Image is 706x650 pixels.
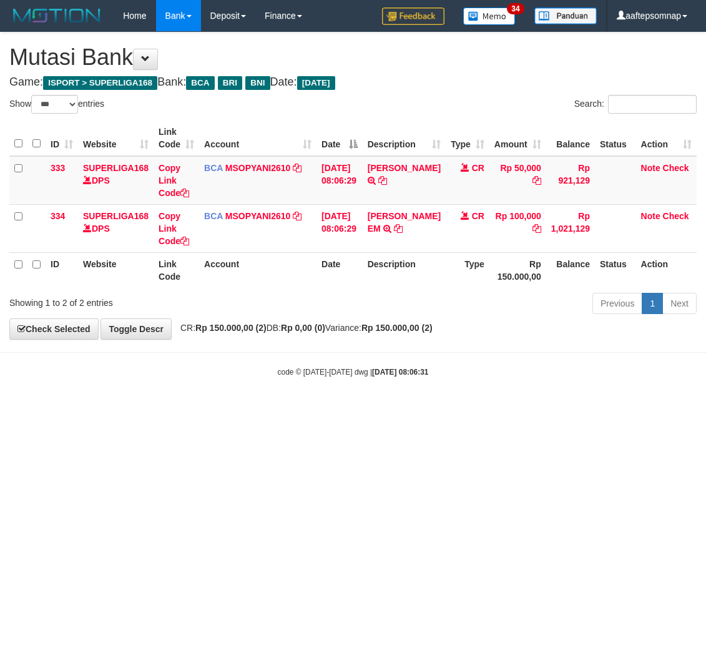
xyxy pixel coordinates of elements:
[546,204,595,252] td: Rp 1,021,129
[199,252,316,288] th: Account
[595,252,636,288] th: Status
[472,211,484,221] span: CR
[78,252,154,288] th: Website
[9,6,104,25] img: MOTION_logo.png
[225,163,291,173] a: MSOPYANI2610
[154,121,199,156] th: Link Code: activate to sort column ascending
[636,121,697,156] th: Action: activate to sort column ascending
[316,121,363,156] th: Date: activate to sort column descending
[46,252,78,288] th: ID
[372,368,428,377] strong: [DATE] 08:06:31
[195,323,267,333] strong: Rp 150.000,00 (2)
[446,252,489,288] th: Type
[546,156,595,205] td: Rp 921,129
[662,293,697,314] a: Next
[663,163,689,173] a: Check
[293,163,302,173] a: Copy MSOPYANI2610 to clipboard
[293,211,302,221] a: Copy MSOPYANI2610 to clipboard
[642,293,663,314] a: 1
[51,211,65,221] span: 334
[83,163,149,173] a: SUPERLIGA168
[394,224,403,234] a: Copy ALEXANDER FERDY EM to clipboard
[9,318,99,340] a: Check Selected
[608,95,697,114] input: Search:
[159,211,189,246] a: Copy Link Code
[368,211,441,234] a: [PERSON_NAME] EM
[174,323,433,333] span: CR: DB: Variance:
[9,45,697,70] h1: Mutasi Bank
[316,252,363,288] th: Date
[641,211,660,221] a: Note
[51,163,65,173] span: 333
[363,121,446,156] th: Description: activate to sort column ascending
[78,121,154,156] th: Website: activate to sort column ascending
[316,204,363,252] td: [DATE] 08:06:29
[489,121,546,156] th: Amount: activate to sort column ascending
[361,323,433,333] strong: Rp 150.000,00 (2)
[546,121,595,156] th: Balance
[378,175,387,185] a: Copy LUKMAN NURUL HAKIM to clipboard
[78,204,154,252] td: DPS
[46,121,78,156] th: ID: activate to sort column ascending
[78,156,154,205] td: DPS
[225,211,291,221] a: MSOPYANI2610
[446,121,489,156] th: Type: activate to sort column ascending
[641,163,660,173] a: Note
[663,211,689,221] a: Check
[43,76,157,90] span: ISPORT > SUPERLIGA168
[204,163,223,173] span: BCA
[278,368,429,377] small: code © [DATE]-[DATE] dwg |
[186,76,214,90] span: BCA
[489,156,546,205] td: Rp 50,000
[489,204,546,252] td: Rp 100,000
[363,252,446,288] th: Description
[281,323,325,333] strong: Rp 0,00 (0)
[472,163,484,173] span: CR
[9,292,285,309] div: Showing 1 to 2 of 2 entries
[507,3,524,14] span: 34
[316,156,363,205] td: [DATE] 08:06:29
[297,76,335,90] span: [DATE]
[382,7,444,25] img: Feedback.jpg
[546,252,595,288] th: Balance
[9,95,104,114] label: Show entries
[154,252,199,288] th: Link Code
[204,211,223,221] span: BCA
[636,252,697,288] th: Action
[199,121,316,156] th: Account: activate to sort column ascending
[489,252,546,288] th: Rp 150.000,00
[574,95,697,114] label: Search:
[532,224,541,234] a: Copy Rp 100,000 to clipboard
[592,293,642,314] a: Previous
[534,7,597,24] img: panduan.png
[9,76,697,89] h4: Game: Bank: Date:
[245,76,270,90] span: BNI
[595,121,636,156] th: Status
[368,163,441,173] a: [PERSON_NAME]
[31,95,78,114] select: Showentries
[218,76,242,90] span: BRI
[159,163,189,198] a: Copy Link Code
[101,318,172,340] a: Toggle Descr
[83,211,149,221] a: SUPERLIGA168
[532,175,541,185] a: Copy Rp 50,000 to clipboard
[463,7,516,25] img: Button%20Memo.svg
